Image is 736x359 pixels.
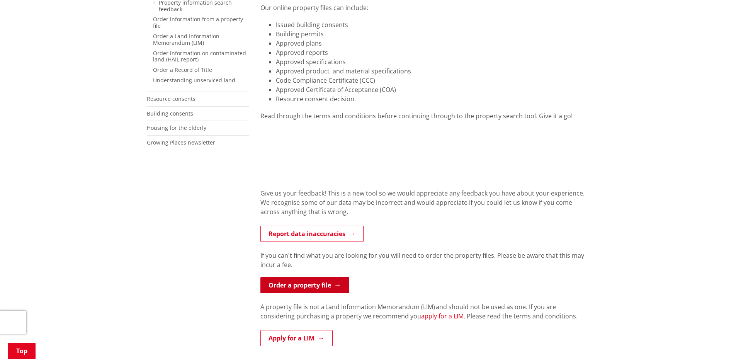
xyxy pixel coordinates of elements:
a: Order information from a property file [153,15,243,29]
li: Approved product and material specifications [276,66,590,76]
a: Report data inaccuracies [260,226,364,242]
a: Building consents [147,110,193,117]
li: Approved plans [276,39,590,48]
li: Issued building consents [276,20,590,29]
li: Resource consent decision. [276,94,590,104]
a: Top [8,343,36,359]
a: Understanding unserviced land [153,77,235,84]
li: Approved Certificate of Acceptance (COA) [276,85,590,94]
div: Read through the terms and conditions before continuing through to the property search tool. Give... [260,111,590,121]
a: Housing for the elderly [147,124,206,131]
li: Code Compliance Certificate (CCC) [276,76,590,85]
iframe: Messenger [564,71,728,323]
a: Order a Land Information Memorandum (LIM) [153,32,219,46]
span: Our online property files can include: [260,3,368,12]
li: Approved specifications [276,57,590,66]
li: Approved reports [276,48,590,57]
a: Order a Record of Title [153,66,212,73]
p: If you can't find what you are looking for you will need to order the property files. Please be a... [260,251,590,269]
div: Give us your feedback! This is a new tool so we would appreciate any feedback you have about your... [260,189,590,226]
div: A property file is not a Land Information Memorandum (LIM) and should not be used as one. If you ... [260,302,590,330]
a: apply for a LIM [421,312,464,320]
a: Resource consents [147,95,195,102]
iframe: Messenger Launcher [700,327,728,354]
a: Apply for a LIM [260,330,333,346]
li: Building permits [276,29,590,39]
a: Order a property file [260,277,349,293]
a: Growing Places newsletter [147,139,215,146]
a: Order information on contaminated land (HAIL report) [153,49,246,63]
